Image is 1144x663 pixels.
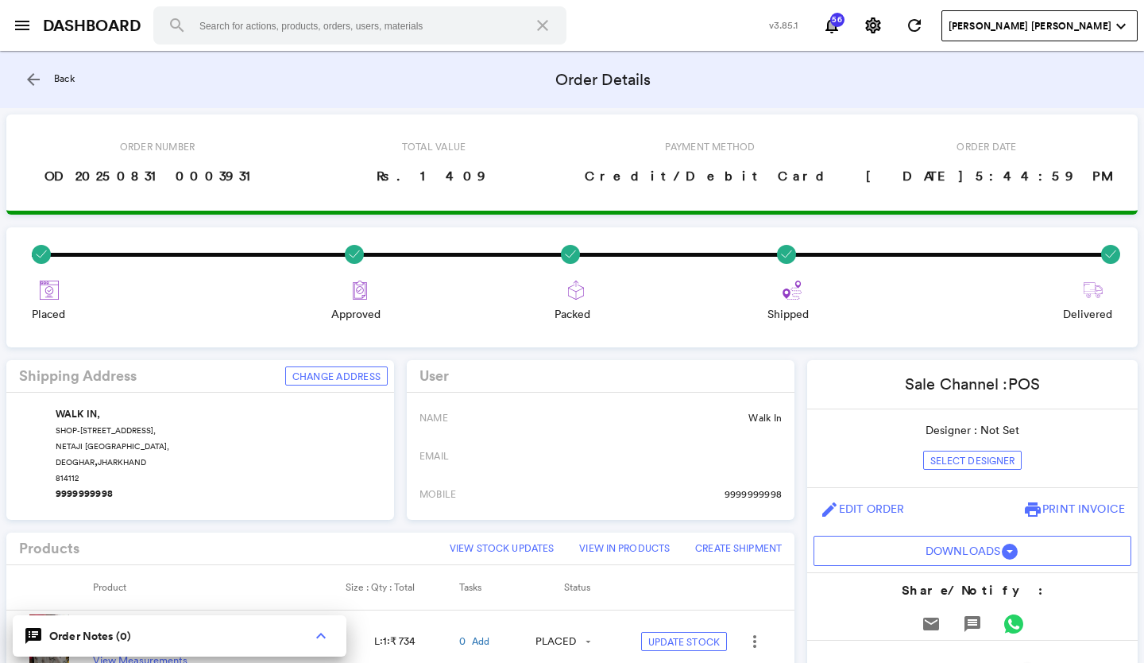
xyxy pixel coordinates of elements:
[419,368,449,384] h4: User
[292,370,381,383] span: Change Address
[689,539,788,558] button: Create Shipment
[579,541,670,555] span: View In Products
[573,539,676,558] a: View In Products
[814,536,1131,566] button: User
[829,16,845,24] span: 56
[13,615,346,657] section: speaker_notes Order Notes (0){{showOrderChat ? 'keyboard_arrow_down' : 'keyboard_arrow_up'}}
[305,620,337,652] button: {{showOrderChat ? 'keyboard_arrow_down' : 'keyboard_arrow_up'}}
[56,456,95,468] span: DEOGHAR
[899,10,930,41] button: Refresh State
[19,368,137,384] h4: Shipping Address
[24,70,43,89] md-icon: arrow_back
[783,281,802,300] img: route.svg
[56,472,79,484] span: 814112
[739,626,771,657] button: Open phone interactions menu
[725,487,782,501] span: 9999999998
[390,634,415,648] span: ₹ 734
[383,634,387,648] span: 1
[32,245,51,264] img: success.svg
[748,411,782,425] span: Walk In
[857,10,889,41] button: Settings
[905,16,924,35] md-icon: refresh
[311,626,330,646] md-icon: {{showOrderChat ? 'keyboard_arrow_down' : 'keyboard_arrow_up'}}
[949,19,1111,33] span: [PERSON_NAME] [PERSON_NAME]
[93,565,346,610] th: Product
[822,16,841,35] md-icon: notifications
[54,72,75,85] span: Back
[56,440,169,452] span: NETAJI [GEOGRAPHIC_DATA],
[459,565,535,610] th: Tasks
[930,454,1015,467] span: Select Designer
[555,306,590,322] span: Packed
[734,626,775,657] md-menu: Edit Product in New Tab
[1084,281,1103,300] img: truck-delivering.svg
[915,608,947,640] button: Send Email
[38,160,277,192] span: OD202508310003931
[980,423,1019,437] span: Not Set
[745,632,764,651] md-icon: more_vert
[659,134,761,160] span: Payment Method
[43,14,141,37] a: DASHBOARD
[17,64,49,95] button: arrow_back
[1000,542,1019,561] md-icon: arrow_drop_down_circle
[350,281,369,300] img: approve.svg
[1008,374,1040,394] span: pos
[816,10,848,41] button: Notifications
[345,565,459,610] th: Size : Qty : Total
[860,160,1114,192] span: [DATE] 5:44:59 PM
[419,411,448,425] span: NAME
[459,634,466,649] a: 0
[923,451,1022,470] button: Select Designer
[926,422,1019,438] p: Designer :
[98,456,146,468] span: JHARKHAND
[6,10,38,41] button: open sidebar
[56,487,113,501] span: 9999999998
[807,581,1138,600] h4: Share/Notify :
[56,405,381,501] div: , ,
[49,628,131,644] span: Order Notes (0)
[533,16,552,35] md-icon: close
[767,306,809,322] span: Shipped
[168,16,187,35] md-icon: search
[641,632,727,651] button: Update Stock
[370,160,497,192] span: Rs. 1409
[443,539,560,558] button: View Stock Updates
[963,615,982,634] md-icon: message
[153,6,566,45] input: Search for actions, products, orders, users, materials
[555,68,651,91] span: Order Details
[864,16,883,35] md-icon: settings
[1017,494,1131,523] button: printPrint Invoice
[905,373,1040,396] p: Sale Channel :
[1063,306,1112,322] span: Delivered
[331,306,381,322] span: Approved
[561,245,580,264] img: success.svg
[114,134,202,160] span: Order Number
[419,487,456,501] span: MOBILE
[524,6,562,45] button: Clear
[535,565,635,610] th: Status
[32,306,65,322] span: Placed
[1023,500,1042,519] md-icon: print
[695,541,782,555] span: Create Shipment
[777,245,796,264] img: success.svg
[450,541,554,555] span: View Stock Updates
[922,615,941,634] md-icon: email
[566,281,586,300] img: export.svg
[24,626,43,646] md-icon: speaker_notes
[419,449,449,463] span: EMAIL
[1111,17,1130,36] md-icon: expand_more
[19,541,79,556] h4: Products
[535,634,576,649] div: PLACED
[1042,502,1125,516] span: Print Invoice
[578,160,842,192] span: Credit/Debit Card
[950,134,1022,160] span: Order Date
[839,502,904,516] span: Edit Order
[374,634,380,648] span: L
[535,632,590,651] md-select: PLACED
[957,608,988,640] button: Send Message
[814,494,910,523] a: editEdit Order
[56,407,98,421] span: WALK IN
[820,500,839,519] md-icon: edit
[769,18,798,32] span: v3.85.1
[1101,245,1120,264] img: success.svg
